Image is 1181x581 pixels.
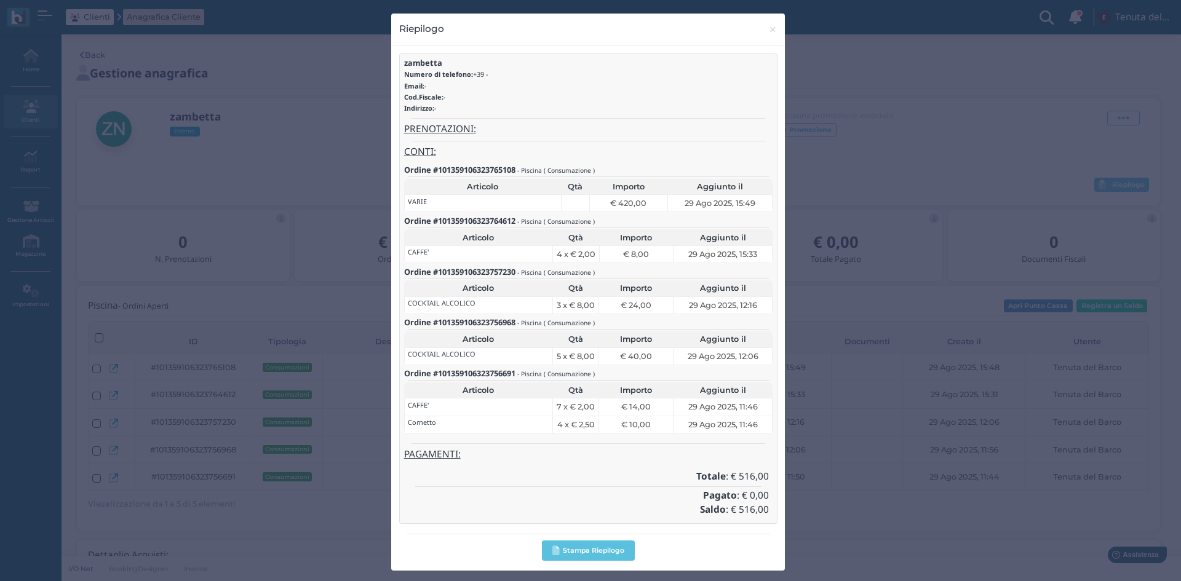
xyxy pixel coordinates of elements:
span: 29 Ago 2025, 11:46 [688,401,758,413]
h4: : € 0,00 [408,491,769,501]
small: - Piscina [517,318,542,327]
small: - Piscina [517,370,542,378]
b: Email: [404,81,424,90]
u: PAGAMENTI: [404,448,461,460]
span: Assistenza [36,10,81,19]
small: ( Consumazione ) [544,318,595,327]
th: Aggiunto il [674,382,773,398]
small: ( Consumazione ) [544,268,595,277]
span: € 10,00 [621,419,651,430]
h6: CAFFE' [408,401,429,409]
th: Qtà [553,280,599,296]
th: Articolo [404,229,552,245]
th: Articolo [404,331,553,347]
th: Importo [599,229,674,245]
span: 4 x € 2,50 [557,419,595,430]
button: Stampa Riepilogo [542,540,635,561]
h4: : € 516,00 [408,505,769,515]
b: Indirizzo: [404,103,434,113]
span: 29 Ago 2025, 15:49 [685,197,755,209]
b: Totale [696,470,726,483]
small: ( Consumazione ) [544,217,595,226]
span: 5 x € 8,00 [557,350,595,362]
span: € 420,00 [610,197,646,209]
b: Ordine #101359106323764612 [404,215,515,226]
b: zambetta [404,57,442,68]
span: 4 x € 2,00 [557,248,595,260]
h6: - [404,82,773,90]
small: - Piscina [517,268,542,277]
u: CONTI: [404,145,436,158]
th: Aggiunto il [674,280,773,296]
small: ( Consumazione ) [544,166,595,175]
th: Importo [599,280,674,296]
h6: - [404,105,773,112]
th: Importo [599,331,674,347]
b: Saldo [700,503,726,516]
span: × [768,22,777,38]
b: Cod.Fiscale: [404,92,443,101]
h6: COCKTAIL ALCOLICO [408,350,475,358]
span: € 24,00 [621,299,651,311]
th: Aggiunto il [674,229,773,245]
u: PRENOTAZIONI: [404,122,476,135]
th: Importo [599,382,674,398]
small: ( Consumazione ) [544,370,595,378]
h4: : € 516,00 [408,472,769,482]
th: Articolo [404,280,553,296]
h6: VARIE [408,198,427,205]
th: Aggiunto il [668,179,773,195]
h6: +39 - [404,71,773,78]
h6: - [404,93,773,101]
h6: COCKTAIL ALCOLICO [408,299,475,307]
b: Ordine #101359106323756968 [404,317,515,328]
th: Articolo [404,382,553,398]
th: Qtà [561,179,589,195]
b: Numero di telefono: [404,69,473,79]
h4: Riepilogo [399,22,444,36]
b: Ordine #101359106323756691 [404,368,515,379]
th: Importo [589,179,668,195]
h6: Cornetto [408,419,436,426]
b: Pagato [703,489,737,502]
h6: CAFFE' [408,248,429,256]
th: Qtà [553,382,599,398]
th: Articolo [404,179,561,195]
th: Qtà [553,331,599,347]
span: 29 Ago 2025, 11:46 [688,419,758,430]
b: Ordine #101359106323757230 [404,266,515,277]
span: € 8,00 [623,248,649,260]
small: - Piscina [517,217,542,226]
small: - Piscina [517,166,542,175]
span: 29 Ago 2025, 12:16 [689,299,757,311]
span: 29 Ago 2025, 15:33 [688,248,757,260]
b: Ordine #101359106323765108 [404,164,515,175]
span: 3 x € 8,00 [557,299,595,311]
span: 7 x € 2,00 [557,401,595,413]
span: € 14,00 [621,401,651,413]
span: 29 Ago 2025, 12:06 [688,350,758,362]
span: € 40,00 [620,350,652,362]
th: Aggiunto il [674,331,773,347]
th: Qtà [552,229,599,245]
